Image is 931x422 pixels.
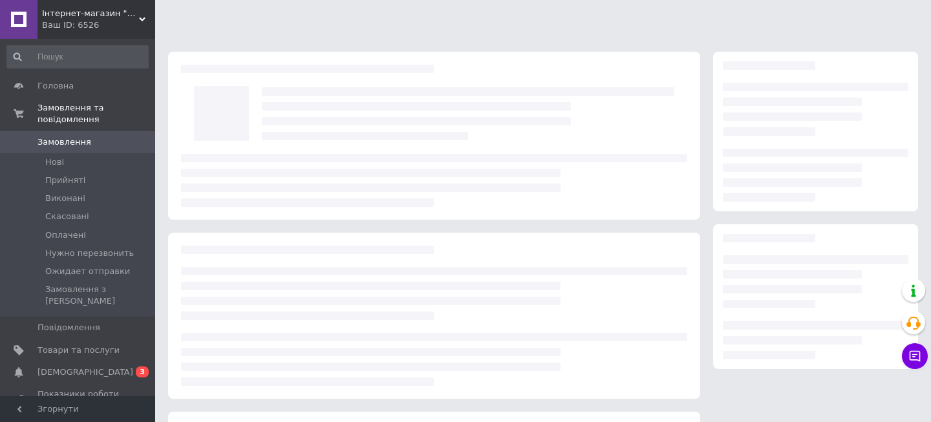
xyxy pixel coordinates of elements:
[45,266,130,277] span: Ожидает отправки
[37,344,120,356] span: Товари та послуги
[37,366,133,378] span: [DEMOGRAPHIC_DATA]
[37,102,155,125] span: Замовлення та повідомлення
[902,343,928,369] button: Чат з покупцем
[37,136,91,148] span: Замовлення
[37,322,100,333] span: Повідомлення
[37,80,74,92] span: Головна
[136,366,149,377] span: 3
[45,211,89,222] span: Скасовані
[45,284,147,307] span: Замовлення з [PERSON_NAME]
[42,19,155,31] div: Ваш ID: 6526
[45,174,85,186] span: Прийняті
[45,193,85,204] span: Виконані
[42,8,139,19] span: Інтернет-магазин "Шелік"
[45,229,86,241] span: Оплачені
[45,248,134,259] span: Нужно перезвонить
[6,45,149,69] input: Пошук
[37,388,120,412] span: Показники роботи компанії
[45,156,64,168] span: Нові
